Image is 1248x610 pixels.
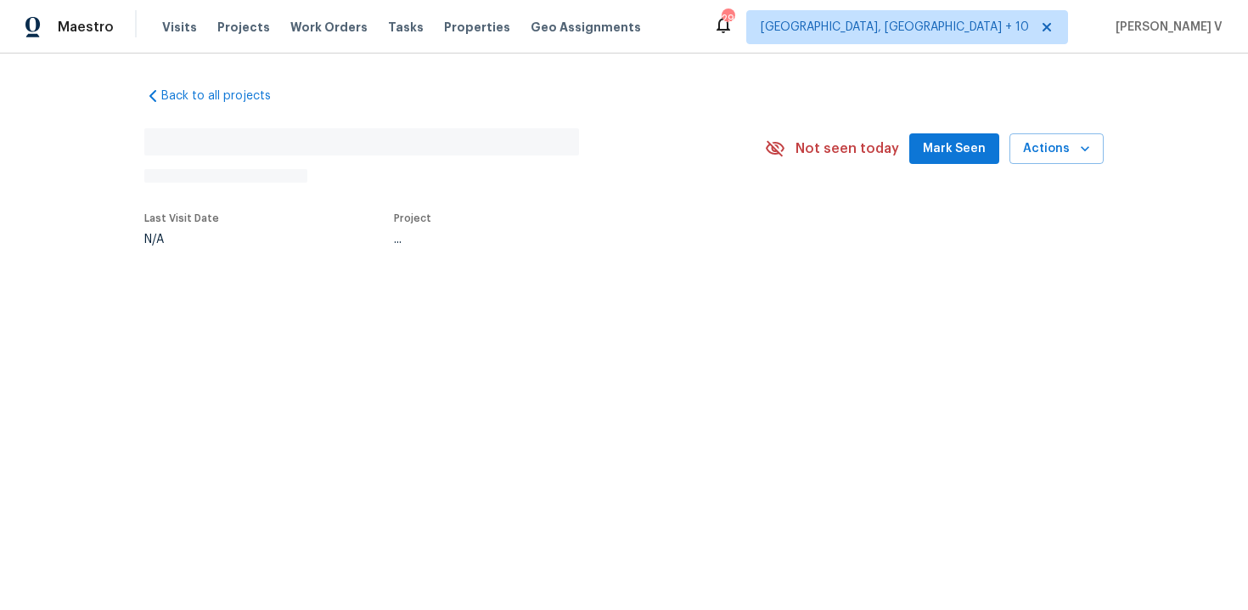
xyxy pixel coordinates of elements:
[1023,138,1090,160] span: Actions
[144,88,307,104] a: Back to all projects
[162,19,197,36] span: Visits
[722,10,734,27] div: 292
[531,19,641,36] span: Geo Assignments
[1109,19,1223,36] span: [PERSON_NAME] V
[444,19,510,36] span: Properties
[909,133,999,165] button: Mark Seen
[795,140,899,157] span: Not seen today
[394,213,431,223] span: Project
[144,213,219,223] span: Last Visit Date
[217,19,270,36] span: Projects
[394,234,720,246] div: ...
[761,19,1029,36] span: [GEOGRAPHIC_DATA], [GEOGRAPHIC_DATA] + 10
[58,19,114,36] span: Maestro
[144,234,219,246] div: N/A
[1009,133,1104,165] button: Actions
[290,19,368,36] span: Work Orders
[388,21,424,33] span: Tasks
[923,138,986,160] span: Mark Seen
